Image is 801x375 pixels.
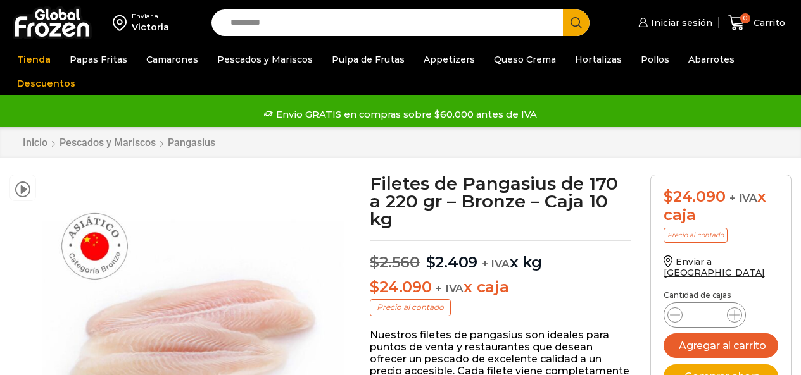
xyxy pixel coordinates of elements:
[370,299,451,316] p: Precio al contado
[664,187,673,206] span: $
[634,47,676,71] a: Pollos
[113,12,132,34] img: address-field-icon.svg
[370,253,420,271] bdi: 2.560
[569,47,628,71] a: Hortalizas
[664,188,778,224] div: x caja
[22,137,216,149] nav: Breadcrumb
[664,333,778,358] button: Agregar al carrito
[693,306,717,324] input: Product quantity
[729,192,757,204] span: + IVA
[426,253,436,271] span: $
[436,282,464,295] span: + IVA
[325,47,411,71] a: Pulpa de Frutas
[417,47,481,71] a: Appetizers
[682,47,741,71] a: Abarrotes
[370,278,379,296] span: $
[132,21,169,34] div: Victoria
[664,291,778,300] p: Cantidad de cajas
[482,257,510,270] span: + IVA
[648,16,712,29] span: Iniciar sesión
[664,256,765,278] a: Enviar a [GEOGRAPHIC_DATA]
[59,137,156,149] a: Pescados y Mariscos
[63,47,134,71] a: Papas Fritas
[140,47,205,71] a: Camarones
[370,240,631,272] p: x kg
[167,137,216,149] a: Pangasius
[426,253,478,271] bdi: 2.409
[370,278,631,297] p: x caja
[370,278,431,296] bdi: 24.090
[22,137,48,149] a: Inicio
[664,187,725,206] bdi: 24.090
[11,47,57,71] a: Tienda
[725,8,788,38] a: 0 Carrito
[488,47,562,71] a: Queso Crema
[740,13,750,23] span: 0
[370,175,631,228] h1: Filetes de Pangasius de 170 a 220 gr – Bronze – Caja 10 kg
[635,10,712,35] a: Iniciar sesión
[11,71,82,95] a: Descuentos
[563,9,590,36] button: Search button
[370,253,379,271] span: $
[211,47,319,71] a: Pescados y Mariscos
[132,12,169,21] div: Enviar a
[664,228,728,243] p: Precio al contado
[750,16,785,29] span: Carrito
